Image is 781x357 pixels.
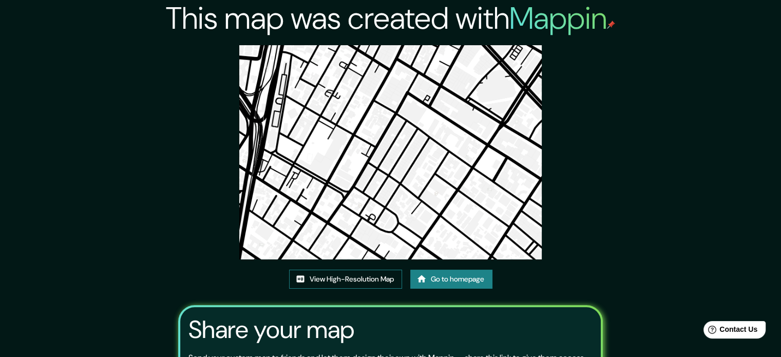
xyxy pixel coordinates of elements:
iframe: Help widget launcher [690,317,770,346]
img: created-map [239,45,542,259]
a: View High-Resolution Map [289,270,402,289]
a: Go to homepage [410,270,492,289]
h3: Share your map [188,315,354,344]
img: mappin-pin [607,21,615,29]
